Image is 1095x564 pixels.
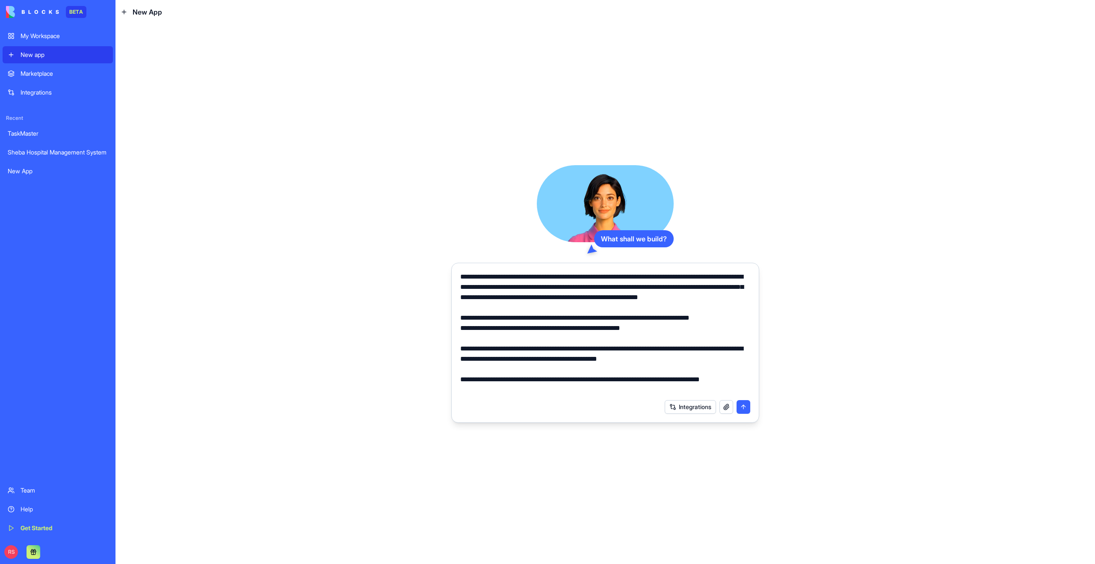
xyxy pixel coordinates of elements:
button: Integrations [665,400,716,414]
a: TaskMaster [3,125,113,142]
div: Team [21,486,108,495]
div: Integrations [21,88,108,97]
span: Recent [3,115,113,122]
a: My Workspace [3,27,113,45]
div: Sheba Hospital Management System [8,148,108,157]
div: TaskMaster [8,129,108,138]
div: New App [8,167,108,175]
a: Marketplace [3,65,113,82]
a: Help [3,501,113,518]
a: New app [3,46,113,63]
a: New App [3,163,113,180]
div: New app [21,50,108,59]
img: logo [6,6,59,18]
a: Integrations [3,84,113,101]
a: Team [3,482,113,499]
div: What shall we build? [594,230,674,247]
a: BETA [6,6,86,18]
span: RS [4,545,18,559]
a: Sheba Hospital Management System [3,144,113,161]
a: Get Started [3,519,113,537]
div: My Workspace [21,32,108,40]
div: Marketplace [21,69,108,78]
div: BETA [66,6,86,18]
div: Help [21,505,108,514]
div: Get Started [21,524,108,532]
span: New App [133,7,162,17]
